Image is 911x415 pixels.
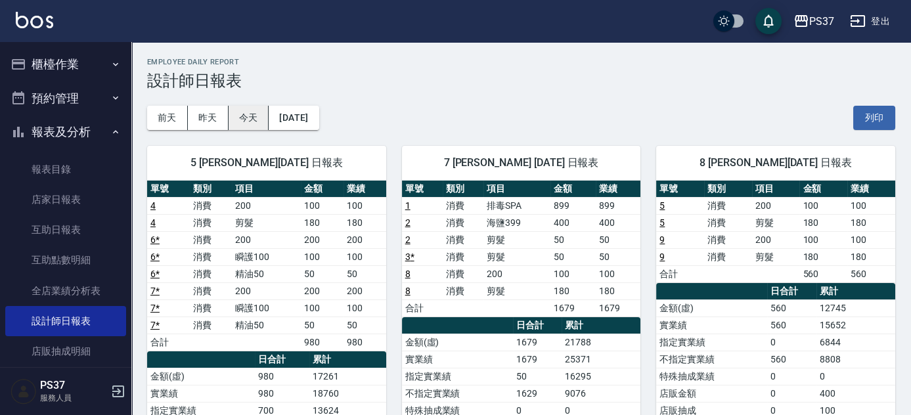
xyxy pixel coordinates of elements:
td: 金額(虛) [656,299,767,317]
td: 25371 [562,351,640,368]
td: 剪髮 [232,214,301,231]
td: 50 [344,317,386,334]
td: 合計 [147,334,190,351]
td: 50 [301,265,344,282]
td: 200 [301,282,344,299]
td: 8808 [816,351,895,368]
a: 5 [659,200,665,211]
th: 日合計 [255,351,309,368]
td: 200 [344,282,386,299]
td: 400 [816,385,895,402]
th: 類別 [704,181,752,198]
td: 合計 [402,299,443,317]
td: 200 [232,231,301,248]
a: 店販抽成明細 [5,336,126,366]
td: 消費 [704,197,752,214]
td: 980 [255,385,309,402]
th: 業績 [344,181,386,198]
span: 7 [PERSON_NAME] [DATE] 日報表 [418,156,625,169]
td: 精油50 [232,265,301,282]
td: 180 [344,214,386,231]
button: 昨天 [188,106,229,130]
a: 1 [405,200,411,211]
td: 560 [767,351,816,368]
td: 200 [232,282,301,299]
h5: PS37 [40,379,107,392]
td: 100 [301,299,344,317]
td: 金額(虛) [147,368,255,385]
td: 1679 [596,299,640,317]
td: 100 [344,248,386,265]
td: 金額(虛) [402,334,513,351]
td: 0 [767,385,816,402]
button: 前天 [147,106,188,130]
a: 8 [405,269,411,279]
td: 指定實業績 [656,334,767,351]
td: 消費 [704,231,752,248]
td: 1679 [513,351,562,368]
td: 消費 [443,265,483,282]
th: 項目 [232,181,301,198]
td: 不指定實業績 [656,351,767,368]
td: 50 [344,265,386,282]
th: 業績 [847,181,895,198]
td: 0 [816,368,895,385]
td: 消費 [443,248,483,265]
td: 消費 [443,231,483,248]
a: 互助點數明細 [5,245,126,275]
a: 費用分析表 [5,366,126,397]
a: 店家日報表 [5,185,126,215]
th: 累計 [816,283,895,300]
td: 980 [344,334,386,351]
a: 報表目錄 [5,154,126,185]
th: 項目 [752,181,800,198]
td: 1629 [513,385,562,402]
td: 精油50 [232,317,301,334]
td: 排毒SPA [483,197,551,214]
td: 實業績 [402,351,513,368]
th: 日合計 [767,283,816,300]
td: 100 [596,265,640,282]
td: 100 [301,197,344,214]
td: 消費 [190,299,233,317]
a: 9 [659,234,665,245]
button: 預約管理 [5,81,126,116]
td: 特殊抽成業績 [656,368,767,385]
td: 剪髮 [752,248,800,265]
button: save [755,8,782,34]
td: 消費 [190,231,233,248]
td: 50 [301,317,344,334]
td: 消費 [190,282,233,299]
a: 4 [150,217,156,228]
td: 消費 [704,214,752,231]
td: 6844 [816,334,895,351]
td: 100 [344,299,386,317]
td: 不指定實業績 [402,385,513,402]
td: 1679 [513,334,562,351]
th: 單號 [402,181,443,198]
td: 消費 [443,282,483,299]
td: 海鹽399 [483,214,551,231]
a: 2 [405,234,411,245]
td: 200 [752,231,800,248]
td: 50 [550,248,595,265]
td: 消費 [190,197,233,214]
th: 項目 [483,181,551,198]
button: 登出 [845,9,895,33]
a: 設計師日報表 [5,306,126,336]
th: 金額 [301,181,344,198]
td: 899 [596,197,640,214]
button: PS37 [788,8,839,35]
td: 0 [767,368,816,385]
td: 200 [301,231,344,248]
div: PS37 [809,13,834,30]
td: 560 [767,299,816,317]
td: 16295 [562,368,640,385]
td: 21788 [562,334,640,351]
th: 金額 [550,181,595,198]
a: 全店業績分析表 [5,276,126,306]
td: 消費 [704,248,752,265]
td: 180 [799,248,847,265]
td: 50 [596,248,640,265]
span: 8 [PERSON_NAME][DATE] 日報表 [672,156,879,169]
